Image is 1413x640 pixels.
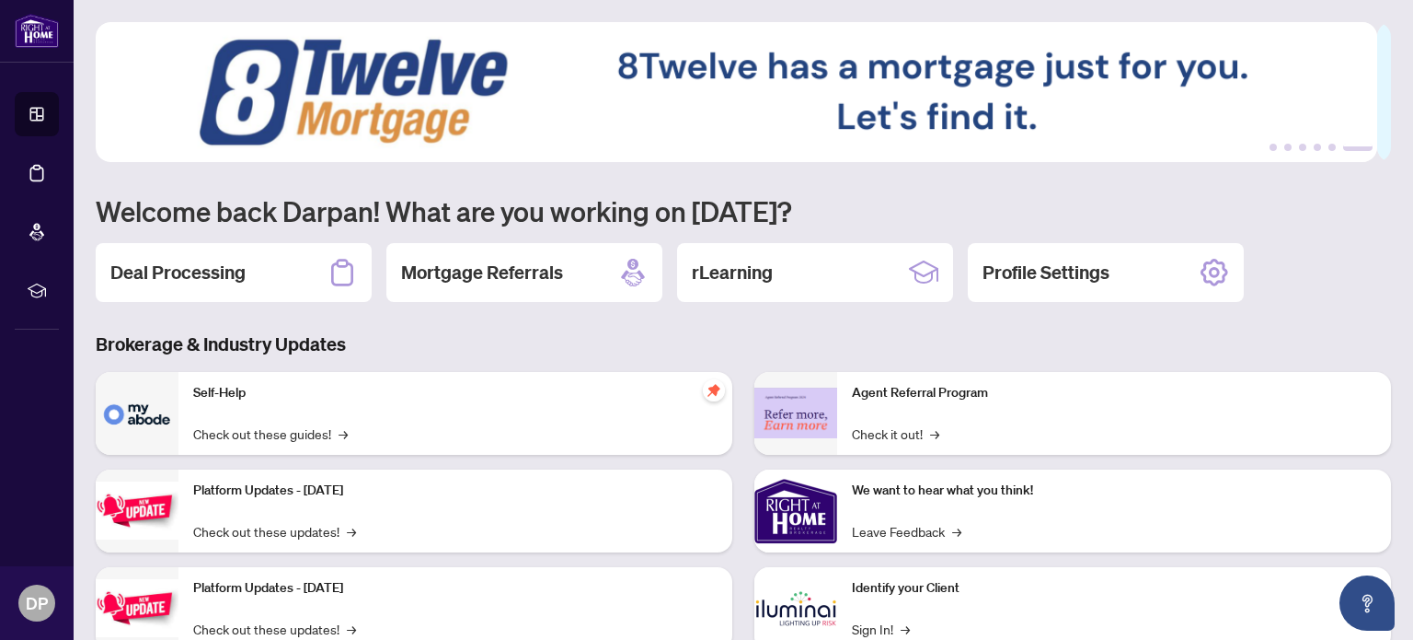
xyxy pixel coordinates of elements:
[952,521,961,541] span: →
[193,481,718,501] p: Platform Updates - [DATE]
[754,388,837,438] img: Agent Referral Program
[1328,144,1336,151] button: 5
[852,383,1376,403] p: Agent Referral Program
[703,379,725,401] span: pushpin
[96,22,1377,162] img: Slide 5
[347,521,356,541] span: →
[96,482,178,540] img: Platform Updates - July 21, 2025
[193,521,356,541] a: Check out these updates!→
[901,619,910,639] span: →
[852,481,1376,501] p: We want to hear what you think!
[692,260,773,285] h2: rLearning
[193,383,718,403] p: Self-Help
[401,260,563,285] h2: Mortgage Referrals
[1343,144,1373,151] button: 6
[852,619,910,639] a: Sign In!→
[96,372,178,455] img: Self-Help
[852,521,961,541] a: Leave Feedback→
[347,619,356,639] span: →
[852,578,1376,599] p: Identify your Client
[982,260,1109,285] h2: Profile Settings
[754,470,837,553] img: We want to hear what you think!
[193,578,718,599] p: Platform Updates - [DATE]
[96,193,1391,228] h1: Welcome back Darpan! What are you working on [DATE]?
[15,14,59,48] img: logo
[96,579,178,637] img: Platform Updates - July 8, 2025
[1314,144,1321,151] button: 4
[96,332,1391,357] h3: Brokerage & Industry Updates
[193,424,348,444] a: Check out these guides!→
[1339,576,1395,631] button: Open asap
[1269,144,1277,151] button: 1
[1284,144,1292,151] button: 2
[26,590,48,616] span: DP
[852,424,939,444] a: Check it out!→
[193,619,356,639] a: Check out these updates!→
[110,260,246,285] h2: Deal Processing
[339,424,348,444] span: →
[930,424,939,444] span: →
[1299,144,1306,151] button: 3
